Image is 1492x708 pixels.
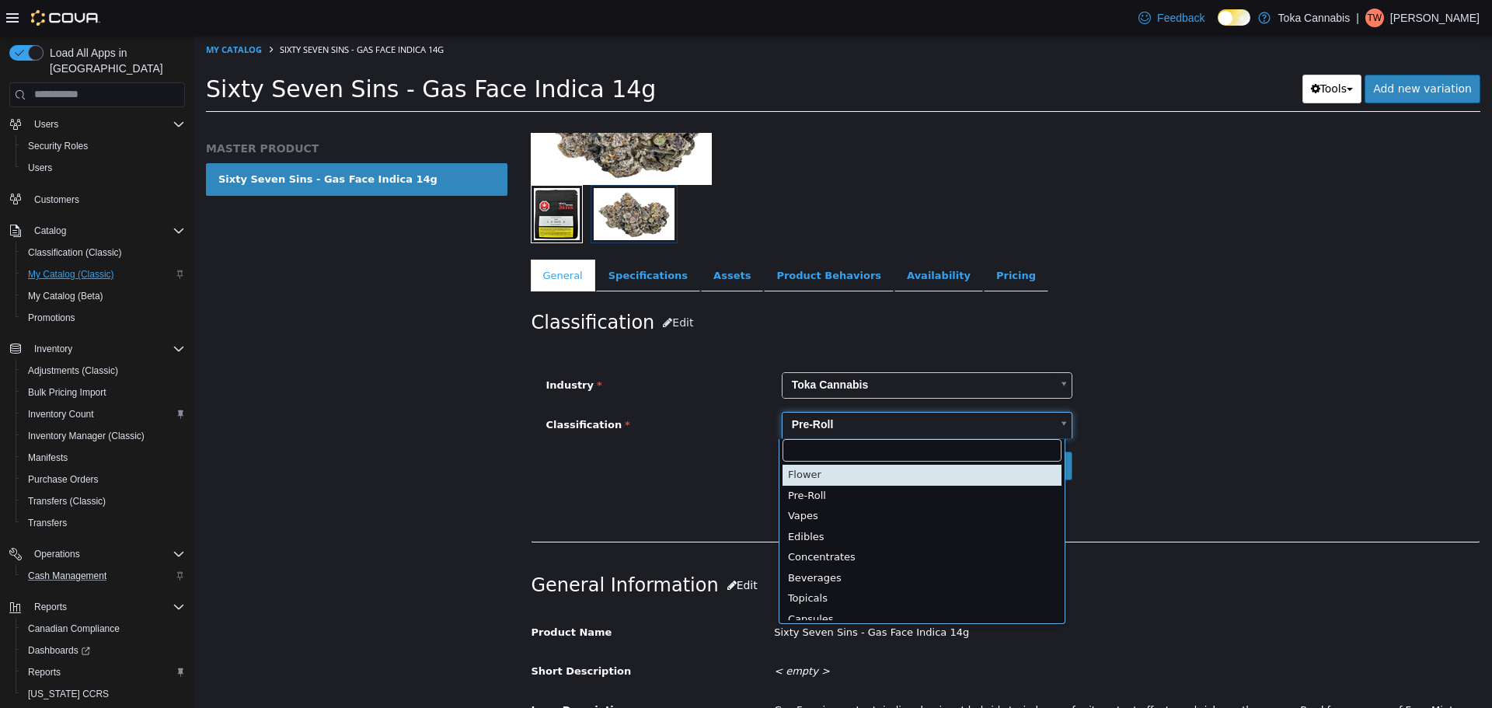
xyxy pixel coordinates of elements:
span: Dashboards [22,641,185,660]
span: TW [1368,9,1382,27]
button: Customers [3,188,191,211]
span: Inventory [28,340,185,358]
span: Canadian Compliance [28,623,120,635]
a: Cash Management [22,567,113,585]
span: Transfers [28,517,67,529]
span: Canadian Compliance [22,619,185,638]
span: Inventory Count [22,405,185,424]
span: Security Roles [28,140,88,152]
button: Classification (Classic) [16,242,191,263]
div: Flower [588,429,867,450]
button: Catalog [3,220,191,242]
a: Bulk Pricing Import [22,383,113,402]
button: Transfers (Classic) [16,490,191,512]
span: Purchase Orders [22,470,185,489]
a: Feedback [1132,2,1211,33]
div: Vapes [588,470,867,491]
img: Cova [31,10,100,26]
button: Inventory [28,340,78,358]
span: Cash Management [22,567,185,585]
span: Inventory Manager (Classic) [28,430,145,442]
div: Capsules [588,574,867,595]
p: Toka Cannabis [1278,9,1351,27]
button: Operations [3,543,191,565]
span: My Catalog (Beta) [28,290,103,302]
span: Classification (Classic) [22,243,185,262]
span: My Catalog (Beta) [22,287,185,305]
span: Promotions [22,309,185,327]
span: Manifests [22,448,185,467]
button: [US_STATE] CCRS [16,683,191,705]
span: Users [34,118,58,131]
span: Washington CCRS [22,685,185,703]
button: Canadian Compliance [16,618,191,640]
span: Users [22,159,185,177]
span: Operations [28,545,185,563]
button: Reports [16,661,191,683]
span: Reports [28,666,61,678]
span: Customers [34,194,79,206]
a: Promotions [22,309,82,327]
a: Purchase Orders [22,470,105,489]
button: Cash Management [16,565,191,587]
a: Canadian Compliance [22,619,126,638]
span: Dashboards [28,644,90,657]
a: Manifests [22,448,74,467]
span: Bulk Pricing Import [22,383,185,402]
button: Reports [3,596,191,618]
a: My Catalog (Beta) [22,287,110,305]
div: Beverages [588,532,867,553]
a: Dashboards [22,641,96,660]
span: Reports [28,598,185,616]
span: Purchase Orders [28,473,99,486]
button: Inventory Count [16,403,191,425]
a: Transfers [22,514,73,532]
span: Security Roles [22,137,185,155]
button: Users [16,157,191,179]
a: Inventory Manager (Classic) [22,427,151,445]
span: Users [28,162,52,174]
button: My Catalog (Beta) [16,285,191,307]
a: Dashboards [16,640,191,661]
div: Topicals [588,553,867,574]
button: Inventory Manager (Classic) [16,425,191,447]
span: Operations [34,548,80,560]
span: Cash Management [28,570,106,582]
a: Security Roles [22,137,94,155]
button: Inventory [3,338,191,360]
a: Users [22,159,58,177]
a: [US_STATE] CCRS [22,685,115,703]
span: Inventory Count [28,408,94,420]
span: Transfers [22,514,185,532]
div: Pre-Roll [588,450,867,471]
span: Inventory [34,343,72,355]
span: Customers [28,190,185,209]
span: Transfers (Classic) [22,492,185,511]
button: Promotions [16,307,191,329]
a: Classification (Classic) [22,243,128,262]
button: Security Roles [16,135,191,157]
button: Catalog [28,221,72,240]
button: Bulk Pricing Import [16,382,191,403]
span: Reports [34,601,67,613]
span: Catalog [34,225,66,237]
span: Bulk Pricing Import [28,386,106,399]
a: Inventory Count [22,405,100,424]
span: Reports [22,663,185,682]
span: Feedback [1157,10,1204,26]
div: Concentrates [588,511,867,532]
span: Load All Apps in [GEOGRAPHIC_DATA] [44,45,185,76]
input: Dark Mode [1218,9,1250,26]
button: Adjustments (Classic) [16,360,191,382]
span: [US_STATE] CCRS [28,688,109,700]
span: My Catalog (Classic) [22,265,185,284]
a: Transfers (Classic) [22,492,112,511]
span: Catalog [28,221,185,240]
span: My Catalog (Classic) [28,268,114,281]
button: My Catalog (Classic) [16,263,191,285]
span: Adjustments (Classic) [28,364,118,377]
span: Users [28,115,185,134]
div: Ty Wilson [1365,9,1384,27]
button: Operations [28,545,86,563]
